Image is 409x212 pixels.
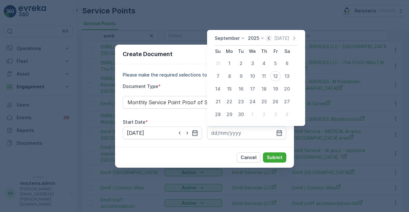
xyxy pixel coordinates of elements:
th: Wednesday [247,46,258,57]
div: 2 [236,58,246,69]
div: 25 [259,97,269,107]
div: 29 [224,109,235,120]
div: 28 [213,109,223,120]
div: 1 [247,109,258,120]
div: 13 [282,71,292,81]
div: 22 [224,97,235,107]
p: Please make the required selections to create your document. [123,72,286,78]
div: 30 [236,109,246,120]
div: 3 [270,109,281,120]
th: Saturday [281,46,293,57]
th: Friday [270,46,281,57]
input: dd/mm/yyyy [207,127,286,139]
div: 9 [236,71,246,81]
div: 7 [213,71,223,81]
div: 19 [270,84,281,94]
div: 16 [236,84,246,94]
input: dd/mm/yyyy [123,127,202,139]
div: 2 [259,109,269,120]
div: 5 [270,58,281,69]
p: 2025 [248,35,259,41]
p: Cancel [241,154,257,161]
label: Document Type [123,84,158,89]
div: 23 [236,97,246,107]
div: 21 [213,97,223,107]
div: 27 [282,97,292,107]
div: 18 [259,84,269,94]
div: 17 [247,84,258,94]
button: Cancel [237,152,260,163]
div: 3 [247,58,258,69]
th: Sunday [212,46,224,57]
div: 31 [213,58,223,69]
div: 6 [282,58,292,69]
div: 20 [282,84,292,94]
div: 1 [224,58,235,69]
div: 14 [213,84,223,94]
div: 4 [282,109,292,120]
button: Submit [263,152,286,163]
div: 10 [247,71,258,81]
div: 12 [270,71,281,81]
div: 15 [224,84,235,94]
div: 4 [259,58,269,69]
p: [DATE] [274,35,289,41]
th: Monday [224,46,235,57]
div: 8 [224,71,235,81]
p: Submit [267,154,282,161]
div: 11 [259,71,269,81]
div: 24 [247,97,258,107]
p: September [215,35,240,41]
p: Create Document [123,50,173,59]
div: 26 [270,97,281,107]
th: Tuesday [235,46,247,57]
th: Thursday [258,46,270,57]
label: Start Date [123,119,145,125]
